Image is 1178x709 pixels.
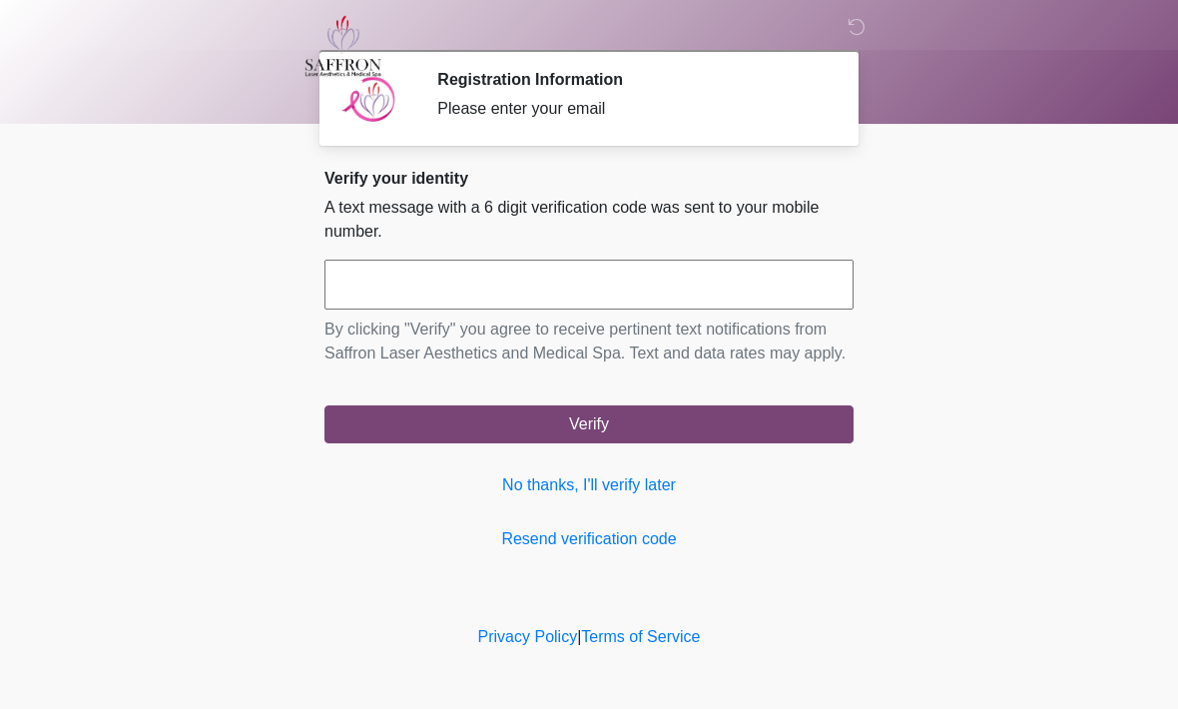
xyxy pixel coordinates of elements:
[324,405,854,443] button: Verify
[324,527,854,551] a: Resend verification code
[581,628,700,645] a: Terms of Service
[324,196,854,244] p: A text message with a 6 digit verification code was sent to your mobile number.
[324,318,854,365] p: By clicking "Verify" you agree to receive pertinent text notifications from Saffron Laser Aesthet...
[324,473,854,497] a: No thanks, I'll verify later
[437,97,824,121] div: Please enter your email
[339,70,399,130] img: Agent Avatar
[478,628,578,645] a: Privacy Policy
[304,15,382,77] img: Saffron Laser Aesthetics and Medical Spa Logo
[577,628,581,645] a: |
[324,169,854,188] h2: Verify your identity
